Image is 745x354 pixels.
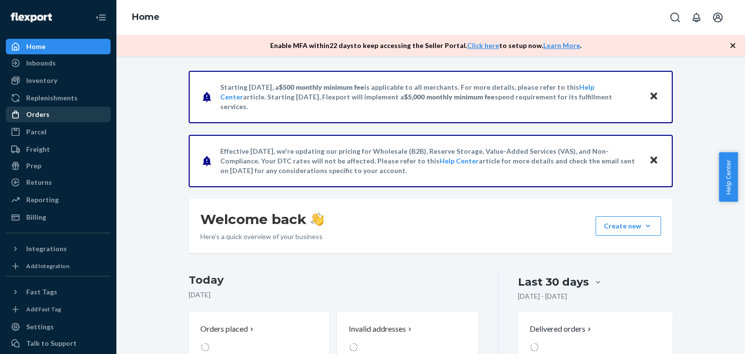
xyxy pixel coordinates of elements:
[6,90,111,106] a: Replenishments
[26,76,57,85] div: Inventory
[19,7,54,16] span: Support
[439,157,479,165] a: Help Center
[200,323,248,335] p: Orders placed
[6,336,111,351] button: Talk to Support
[26,287,57,297] div: Fast Tags
[6,73,111,88] a: Inventory
[310,212,324,226] img: hand-wave emoji
[26,58,56,68] div: Inbounds
[6,142,111,157] a: Freight
[665,8,685,27] button: Open Search Box
[200,210,324,228] h1: Welcome back
[189,290,478,300] p: [DATE]
[6,107,111,122] a: Orders
[719,152,738,202] button: Help Center
[6,304,111,315] a: Add Fast Tag
[124,3,167,32] ol: breadcrumbs
[404,93,495,101] span: $5,000 monthly minimum fee
[6,209,111,225] a: Billing
[687,8,706,27] button: Open notifications
[6,175,111,190] a: Returns
[26,127,47,137] div: Parcel
[91,8,111,27] button: Close Navigation
[6,55,111,71] a: Inbounds
[26,305,61,313] div: Add Fast Tag
[530,323,593,335] button: Delivered orders
[26,110,49,119] div: Orders
[26,177,52,187] div: Returns
[220,146,640,176] p: Effective [DATE], we're updating our pricing for Wholesale (B2B), Reserve Storage, Value-Added Se...
[6,158,111,174] a: Prep
[648,90,660,104] button: Close
[6,124,111,140] a: Parcel
[6,284,111,300] button: Fast Tags
[132,12,160,22] a: Home
[6,260,111,272] a: Add Integration
[26,42,46,51] div: Home
[708,8,728,27] button: Open account menu
[279,83,364,91] span: $500 monthly minimum fee
[11,13,52,22] img: Flexport logo
[200,232,324,241] p: Here’s a quick overview of your business
[518,274,589,290] div: Last 30 days
[26,195,59,205] div: Reporting
[467,41,499,49] a: Click here
[26,145,50,154] div: Freight
[6,39,111,54] a: Home
[220,82,640,112] p: Starting [DATE], a is applicable to all merchants. For more details, please refer to this article...
[189,273,478,288] h3: Today
[543,41,580,49] a: Learn More
[26,244,67,254] div: Integrations
[26,322,54,332] div: Settings
[6,192,111,208] a: Reporting
[6,241,111,257] button: Integrations
[26,338,77,348] div: Talk to Support
[270,41,582,50] p: Enable MFA within 22 days to keep accessing the Seller Portal. to setup now. .
[6,319,111,335] a: Settings
[518,291,567,301] p: [DATE] - [DATE]
[596,216,661,236] button: Create new
[26,93,78,103] div: Replenishments
[648,154,660,168] button: Close
[349,323,406,335] p: Invalid addresses
[26,262,69,270] div: Add Integration
[26,212,46,222] div: Billing
[26,161,41,171] div: Prep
